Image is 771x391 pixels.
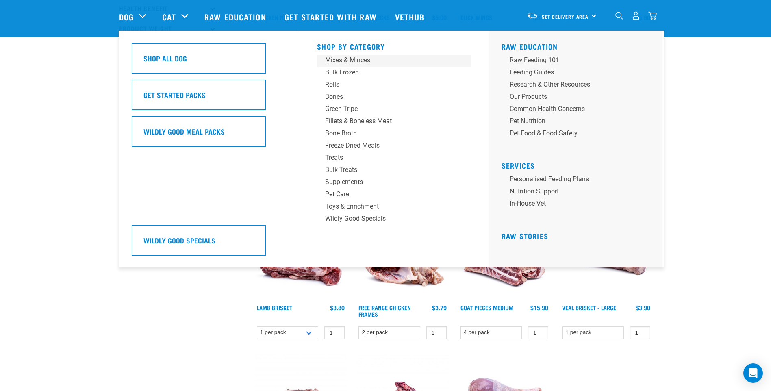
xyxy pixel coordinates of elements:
div: Bulk Treats [325,165,452,175]
a: Lamb Brisket [257,306,292,309]
div: Rolls [325,80,452,89]
div: Pet Food & Food Safety [510,128,636,138]
div: $3.79 [432,304,447,311]
div: Feeding Guides [510,67,636,77]
a: Dog [119,11,134,23]
div: Our Products [510,92,636,102]
a: Bulk Frozen [317,67,471,80]
div: Pet Care [325,189,452,199]
div: Treats [325,153,452,163]
a: Wildly Good Specials [132,225,286,262]
div: Bones [325,92,452,102]
a: Shop All Dog [132,43,286,80]
img: van-moving.png [527,12,538,19]
div: Supplements [325,177,452,187]
div: Green Tripe [325,104,452,114]
a: Raw Education [502,44,558,48]
a: Raw Education [196,0,276,33]
a: Treats [317,153,471,165]
div: Wildly Good Specials [325,214,452,224]
a: Fillets & Boneless Meat [317,116,471,128]
a: Free Range Chicken Frames [358,306,411,315]
div: Research & Other Resources [510,80,636,89]
a: Rolls [317,80,471,92]
a: Nutrition Support [502,187,656,199]
a: Toys & Enrichment [317,202,471,214]
a: Personalised Feeding Plans [502,174,656,187]
a: Get Started Packs [132,80,286,116]
div: Raw Feeding 101 [510,55,636,65]
a: Bulk Treats [317,165,471,177]
input: 1 [426,326,447,339]
a: Pet Nutrition [502,116,656,128]
a: Raw Feeding 101 [502,55,656,67]
input: 1 [324,326,345,339]
div: Bulk Frozen [325,67,452,77]
div: $3.90 [636,304,650,311]
a: Pet Care [317,189,471,202]
div: Freeze Dried Meals [325,141,452,150]
a: Raw Stories [502,234,548,238]
img: home-icon@2x.png [648,11,657,20]
a: Veal Brisket - Large [562,306,616,309]
a: In-house vet [502,199,656,211]
span: Set Delivery Area [542,15,589,18]
input: 1 [630,326,650,339]
div: Pet Nutrition [510,116,636,126]
h5: Wildly Good Meal Packs [143,126,225,137]
a: Vethub [387,0,435,33]
a: Pet Food & Food Safety [502,128,656,141]
a: Wildly Good Specials [317,214,471,226]
h5: Wildly Good Specials [143,235,215,245]
div: Fillets & Boneless Meat [325,116,452,126]
div: Common Health Concerns [510,104,636,114]
h5: Shop By Category [317,42,471,49]
a: Wildly Good Meal Packs [132,116,286,153]
a: Get started with Raw [276,0,387,33]
img: home-icon-1@2x.png [615,12,623,20]
div: $15.90 [530,304,548,311]
div: Mixes & Minces [325,55,452,65]
div: Open Intercom Messenger [743,363,763,383]
a: Freeze Dried Meals [317,141,471,153]
a: Bone Broth [317,128,471,141]
input: 1 [528,326,548,339]
h5: Shop All Dog [143,53,187,63]
a: Feeding Guides [502,67,656,80]
a: Research & Other Resources [502,80,656,92]
img: user.png [632,11,640,20]
h5: Get Started Packs [143,89,206,100]
div: Toys & Enrichment [325,202,452,211]
div: $3.80 [330,304,345,311]
a: Goat Pieces Medium [460,306,513,309]
h5: Services [502,161,656,168]
a: Our Products [502,92,656,104]
a: Common Health Concerns [502,104,656,116]
div: Bone Broth [325,128,452,138]
a: Green Tripe [317,104,471,116]
a: Bones [317,92,471,104]
a: Cat [162,11,176,23]
a: Mixes & Minces [317,55,471,67]
a: Supplements [317,177,471,189]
